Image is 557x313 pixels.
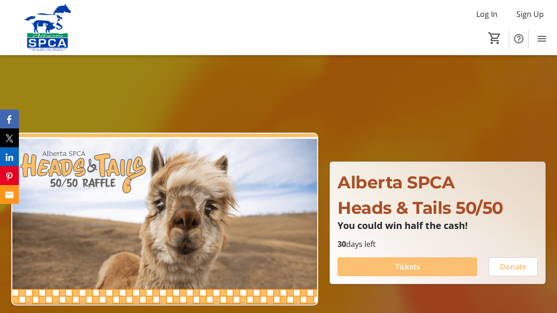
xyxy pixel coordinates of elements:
button: Donate [489,257,538,276]
button: Cart [486,30,503,47]
p: days left [338,238,538,250]
button: Menu [532,29,551,48]
span: Sign Up [516,8,544,20]
span: Tickets [395,261,420,272]
span: Donate [500,261,526,272]
span: Heads & Tails 50/50 [338,197,503,218]
span: Log In [476,8,498,20]
img: Alberta SPCA's Logo [6,4,90,51]
span: Alberta SPCA [338,172,455,193]
p: You could win half the cash! [338,220,538,231]
button: Tickets [338,257,477,276]
button: Help [509,29,528,48]
button: Sign Up [509,7,551,22]
img: Campaign CTA Media Photo [11,133,318,305]
span: 30 [338,239,346,249]
button: Log In [469,7,505,22]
